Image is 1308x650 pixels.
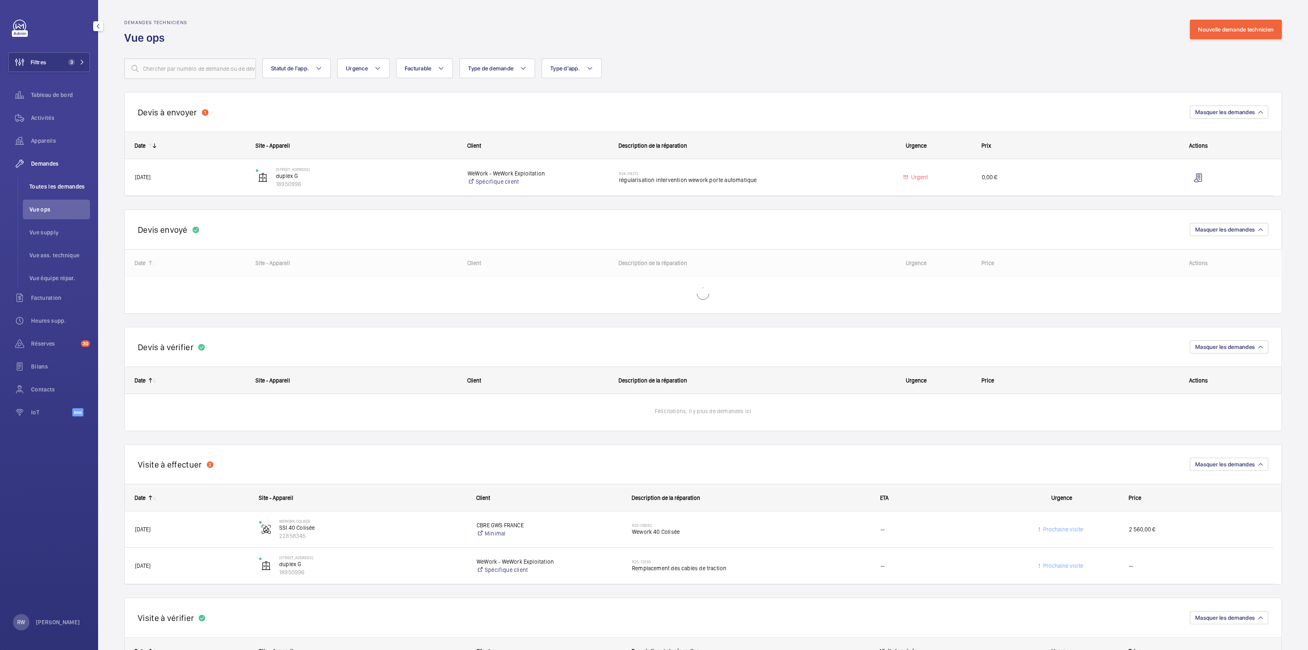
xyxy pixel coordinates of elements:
[618,377,687,384] span: Description de la réparation
[337,58,390,78] button: Urgence
[138,107,197,117] h2: Devis à envoyer
[346,65,368,72] span: Urgence
[1129,495,1141,501] span: Price
[138,459,202,470] h2: Visite à effectuer
[134,495,146,501] div: Date
[1195,461,1255,468] span: Masquer les demandes
[550,65,580,72] span: Type d'app.
[279,524,466,532] p: SSI 40 Colisée
[1190,223,1268,236] button: Masquer les demandes
[279,560,466,568] p: duplex G
[279,568,466,576] p: 18950996
[207,461,213,468] div: 2
[31,408,72,416] span: IoT
[632,559,870,564] h2: R25-12593
[909,174,928,180] span: Urgent
[29,251,90,259] span: Vue ass. technique
[124,30,187,45] h1: Vue ops
[124,58,256,79] input: Chercher par numéro de demande ou de devis
[31,114,90,122] span: Activités
[17,618,25,626] p: RW
[134,377,146,384] div: Date
[261,561,271,571] img: elevator.svg
[29,205,90,214] span: Vue ops
[619,171,850,176] h2: R24-08212
[632,495,700,501] span: Description de la réparation
[31,362,90,371] span: Bilans
[1190,611,1268,624] button: Masquer les demandes
[906,142,927,149] span: Urgence
[1195,344,1255,350] span: Masquer les demandes
[619,176,850,184] span: régularisation intervention wework porte automatique
[202,109,208,116] div: 1
[477,558,621,566] p: WeWork - WeWork Exploitation
[981,377,994,384] span: Price
[1129,561,1263,571] span: --
[1190,340,1268,353] button: Masquer les demandes
[31,385,90,394] span: Contacts
[542,58,602,78] button: Type d'app.
[279,555,466,560] p: [STREET_ADDRESS]
[982,173,1122,182] span: 0,00 €
[31,137,90,145] span: Appareils
[255,142,290,149] span: Site - Appareil
[1189,142,1208,149] span: Actions
[8,52,90,72] button: Filtres3
[632,523,870,528] h2: R25-09082
[138,613,194,623] h2: Visite à vérifier
[135,562,150,569] span: [DATE]
[618,142,687,149] span: Description de la réparation
[124,20,187,25] h2: Demandes techniciens
[880,495,889,501] span: ETA
[477,566,621,574] a: Spécifique client
[29,182,90,191] span: Toutes les demandes
[468,169,608,178] p: WeWork - WeWork Exploitation
[1041,562,1083,569] span: Prochaine visite
[135,526,150,533] span: [DATE]
[29,274,90,282] span: Vue équipe répar.
[632,564,870,572] span: Remplacement des cables de traction
[405,65,432,72] span: Facturable
[138,225,188,235] h2: Devis envoyé
[31,317,90,325] span: Heures supp.
[467,142,481,149] span: Client
[880,526,885,533] span: --
[476,495,490,501] span: Client
[81,340,90,347] span: 30
[255,377,290,384] span: Site - Appareil
[258,173,268,182] img: elevator.svg
[36,618,80,626] p: [PERSON_NAME]
[880,562,885,569] span: --
[261,524,271,534] img: fire_alarm.svg
[276,172,457,180] p: duplex G
[271,65,309,72] span: Statut de l'app.
[477,521,621,529] p: CBRE GWS FRANCE
[259,495,293,501] span: Site - Appareil
[72,408,83,416] span: Beta
[31,340,78,348] span: Réserves
[396,58,453,78] button: Facturable
[1129,525,1263,534] span: 2 560,00 €
[632,528,870,536] span: Wework 40 Colisée
[459,58,535,78] button: Type de demande
[468,178,608,186] a: Spécifique client
[1041,526,1083,533] span: Prochaine visite
[68,59,75,65] span: 3
[279,532,466,540] p: 22858345
[31,294,90,302] span: Facturation
[29,228,90,236] span: Vue supply
[135,174,150,180] span: [DATE]
[138,342,193,352] h2: Devis à vérifier
[1195,109,1255,115] span: Masquer les demandes
[1051,495,1072,501] span: Urgence
[31,58,46,66] span: Filtres
[276,180,457,188] p: 18950996
[1190,106,1268,119] button: Masquer les demandes
[1189,377,1208,384] span: Actions
[1195,226,1255,233] span: Masquer les demandes
[906,377,927,384] span: Urgence
[31,91,90,99] span: Tableau de bord
[1190,20,1282,39] button: Nouvelle demande technicien
[468,65,513,72] span: Type de demande
[262,58,331,78] button: Statut de l'app.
